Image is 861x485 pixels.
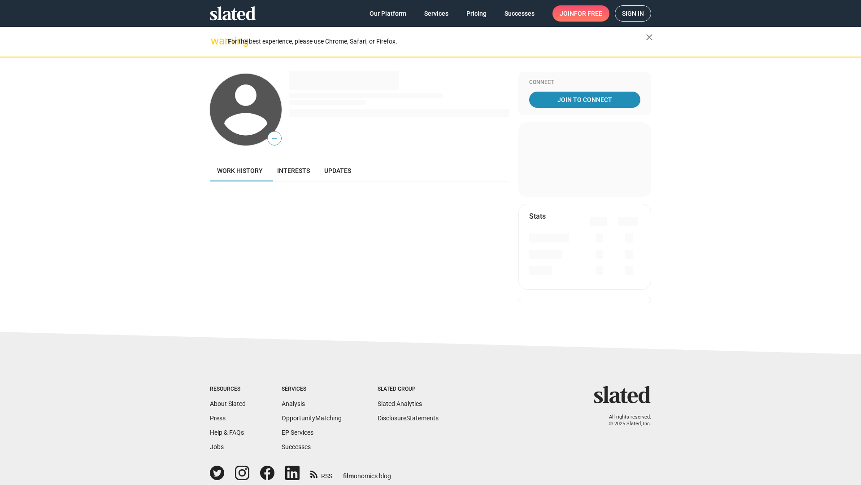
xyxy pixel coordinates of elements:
a: Work history [210,160,270,181]
a: filmonomics blog [343,465,391,481]
a: Sign in [615,5,651,22]
a: About Slated [210,400,246,407]
a: Press [210,414,226,422]
a: Pricing [459,5,494,22]
a: Our Platform [362,5,413,22]
a: Join To Connect [529,92,640,108]
mat-icon: close [644,32,655,43]
div: Services [282,386,342,393]
span: Services [424,5,448,22]
div: Slated Group [378,386,439,393]
span: Our Platform [370,5,406,22]
mat-card-title: Stats [529,212,546,221]
a: RSS [310,467,332,481]
span: Pricing [466,5,487,22]
a: Slated Analytics [378,400,422,407]
span: for free [574,5,602,22]
a: Interests [270,160,317,181]
span: Interests [277,167,310,174]
a: Successes [282,443,311,450]
p: All rights reserved. © 2025 Slated, Inc. [600,414,651,427]
span: Join To Connect [531,92,639,108]
a: Jobs [210,443,224,450]
span: Updates [324,167,351,174]
span: Work history [217,167,263,174]
div: For the best experience, please use Chrome, Safari, or Firefox. [228,35,646,48]
div: Resources [210,386,246,393]
a: EP Services [282,429,313,436]
a: Help & FAQs [210,429,244,436]
span: Successes [504,5,535,22]
span: Join [560,5,602,22]
span: — [268,133,281,145]
a: DisclosureStatements [378,414,439,422]
mat-icon: warning [211,35,222,46]
a: OpportunityMatching [282,414,342,422]
a: Successes [497,5,542,22]
span: film [343,472,354,480]
a: Services [417,5,456,22]
span: Sign in [622,6,644,21]
a: Updates [317,160,358,181]
div: Connect [529,79,640,86]
a: Joinfor free [552,5,609,22]
a: Analysis [282,400,305,407]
